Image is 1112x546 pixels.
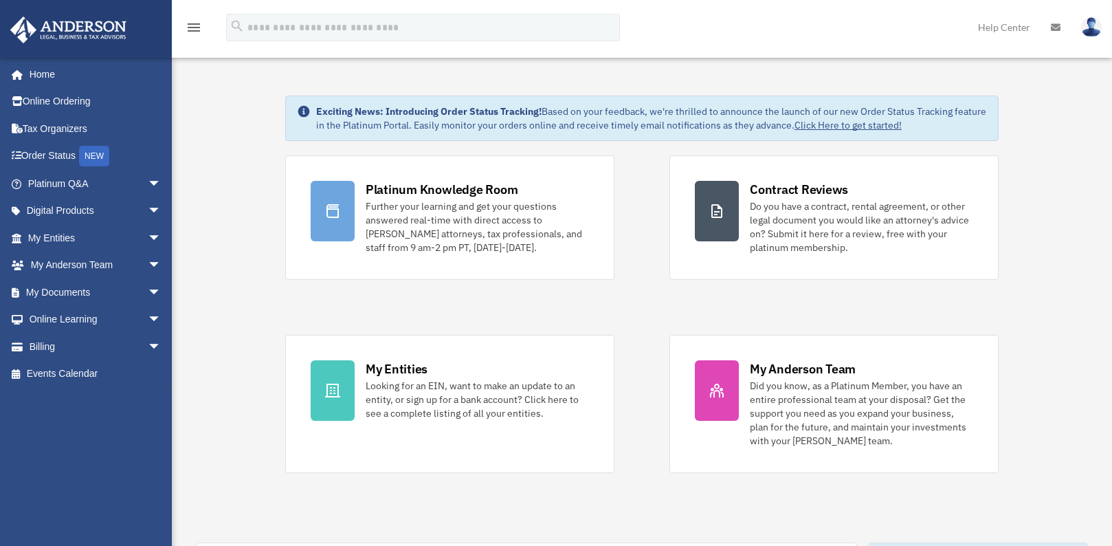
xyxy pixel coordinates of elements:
[366,360,427,378] div: My Entities
[10,306,182,334] a: Online Learningarrow_drop_down
[148,197,175,226] span: arrow_drop_down
[148,279,175,307] span: arrow_drop_down
[750,181,848,198] div: Contract Reviews
[79,146,109,166] div: NEW
[10,224,182,252] a: My Entitiesarrow_drop_down
[230,19,245,34] i: search
[10,360,182,388] a: Events Calendar
[186,19,202,36] i: menu
[10,61,175,88] a: Home
[285,335,614,473] a: My Entities Looking for an EIN, want to make an update to an entity, or sign up for a bank accoun...
[6,17,131,43] img: Anderson Advisors Platinum Portal
[1081,17,1102,37] img: User Pic
[148,170,175,198] span: arrow_drop_down
[10,197,182,225] a: Digital Productsarrow_drop_down
[285,155,614,280] a: Platinum Knowledge Room Further your learning and get your questions answered real-time with dire...
[148,333,175,361] span: arrow_drop_down
[750,199,973,254] div: Do you have a contract, rental agreement, or other legal document you would like an attorney's ad...
[10,88,182,116] a: Online Ordering
[148,306,175,334] span: arrow_drop_down
[186,24,202,36] a: menu
[10,252,182,279] a: My Anderson Teamarrow_drop_down
[10,279,182,306] a: My Documentsarrow_drop_down
[669,335,999,473] a: My Anderson Team Did you know, as a Platinum Member, you have an entire professional team at your...
[148,252,175,280] span: arrow_drop_down
[148,224,175,252] span: arrow_drop_down
[366,379,589,420] div: Looking for an EIN, want to make an update to an entity, or sign up for a bank account? Click her...
[750,379,973,448] div: Did you know, as a Platinum Member, you have an entire professional team at your disposal? Get th...
[316,105,987,132] div: Based on your feedback, we're thrilled to announce the launch of our new Order Status Tracking fe...
[794,119,902,131] a: Click Here to get started!
[10,115,182,142] a: Tax Organizers
[750,360,856,378] div: My Anderson Team
[10,142,182,171] a: Order StatusNEW
[316,105,542,118] strong: Exciting News: Introducing Order Status Tracking!
[669,155,999,280] a: Contract Reviews Do you have a contract, rental agreement, or other legal document you would like...
[10,333,182,360] a: Billingarrow_drop_down
[366,181,518,198] div: Platinum Knowledge Room
[366,199,589,254] div: Further your learning and get your questions answered real-time with direct access to [PERSON_NAM...
[10,170,182,197] a: Platinum Q&Aarrow_drop_down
